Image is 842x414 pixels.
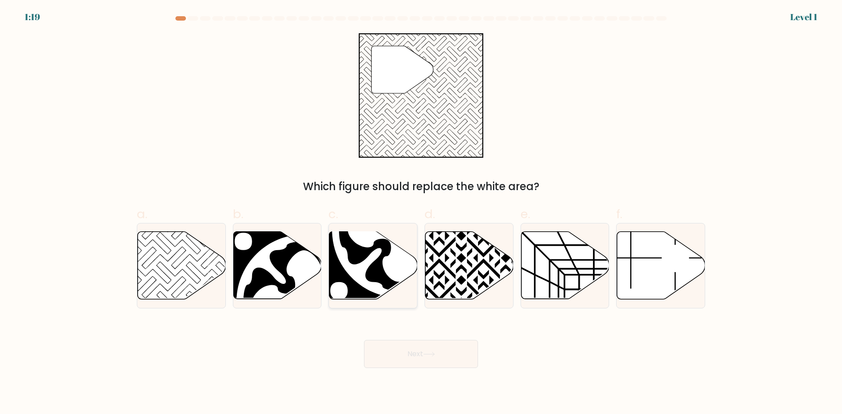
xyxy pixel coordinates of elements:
div: 1:19 [25,11,40,24]
span: f. [616,205,622,223]
span: b. [233,205,243,223]
span: c. [328,205,338,223]
div: Which figure should replace the white area? [142,179,700,195]
span: e. [521,205,530,223]
button: Next [364,340,478,368]
span: a. [137,205,147,223]
span: d. [425,205,435,223]
div: Level 1 [790,11,817,24]
g: " [371,46,433,93]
